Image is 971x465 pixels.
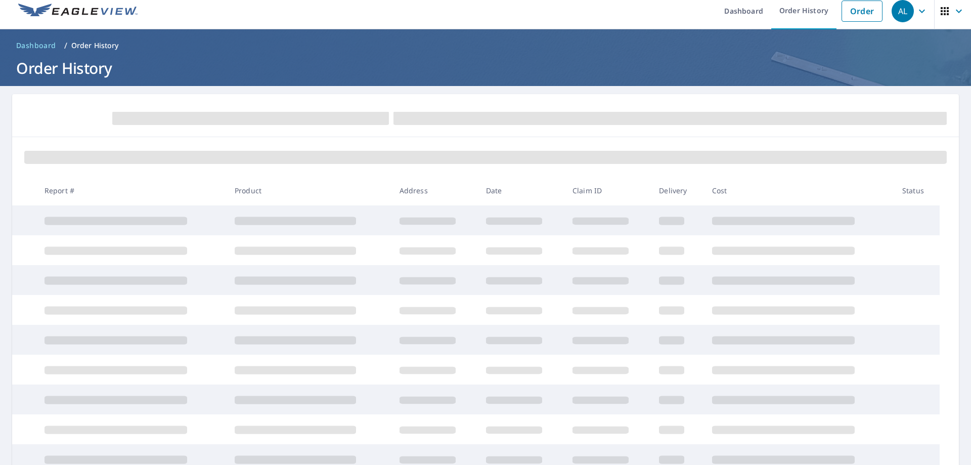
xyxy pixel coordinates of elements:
nav: breadcrumb [12,37,959,54]
th: Report # [36,176,227,205]
p: Order History [71,40,119,51]
h1: Order History [12,58,959,78]
th: Cost [704,176,894,205]
th: Date [478,176,564,205]
th: Delivery [651,176,703,205]
th: Claim ID [564,176,651,205]
span: Dashboard [16,40,56,51]
th: Status [894,176,940,205]
th: Product [227,176,391,205]
th: Address [391,176,478,205]
img: EV Logo [18,4,138,19]
li: / [64,39,67,52]
a: Order [842,1,882,22]
a: Dashboard [12,37,60,54]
